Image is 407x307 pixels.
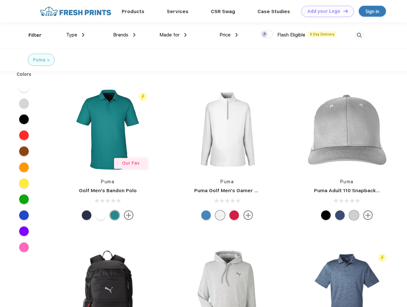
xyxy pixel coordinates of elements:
[343,9,348,13] img: DT
[349,210,359,220] div: Quarry Brt Whit
[96,210,105,220] div: Bright White
[308,31,336,37] span: 5 Day Delivery
[159,32,180,38] span: Made for
[38,6,113,17] img: fo%20logo%202.webp
[363,210,373,220] img: more.svg
[82,33,84,37] img: dropdown.png
[28,32,42,39] div: Filter
[201,210,211,220] div: Bright Cobalt
[194,188,295,193] a: Puma Golf Men's Gamer Golf Quarter-Zip
[47,59,50,61] img: filter_cancel.svg
[340,179,354,184] a: Puma
[113,32,128,38] span: Brands
[243,210,253,220] img: more.svg
[184,33,187,37] img: dropdown.png
[378,254,387,262] img: flash_active_toggle.svg
[229,210,239,220] div: Ski Patrol
[215,210,225,220] div: Bright White
[79,188,137,193] a: Golf Men's Bandon Polo
[122,161,140,166] span: Our Fav
[365,8,379,15] div: Sign in
[277,32,305,38] span: Flash Eligible
[66,32,77,38] span: Type
[219,32,231,38] span: Price
[82,210,91,220] div: Navy Blazer
[122,9,144,14] a: Products
[167,9,188,14] a: Services
[133,33,135,37] img: dropdown.png
[139,92,147,101] img: flash_active_toggle.svg
[65,87,150,172] img: func=resize&h=266
[12,71,36,78] div: Colors
[101,179,114,184] a: Puma
[304,87,389,172] img: func=resize&h=266
[335,210,345,220] div: Peacoat Qut Shd
[321,210,331,220] div: Pma Blk Pma Blk
[235,33,238,37] img: dropdown.png
[354,30,365,41] img: desktop_search.svg
[33,57,45,63] div: Puma
[185,87,270,172] img: func=resize&h=266
[110,210,119,220] div: Green Lagoon
[359,6,386,17] a: Sign in
[307,9,340,14] div: Add your Logo
[124,210,134,220] img: more.svg
[220,179,234,184] a: Puma
[211,9,235,14] a: CSR Swag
